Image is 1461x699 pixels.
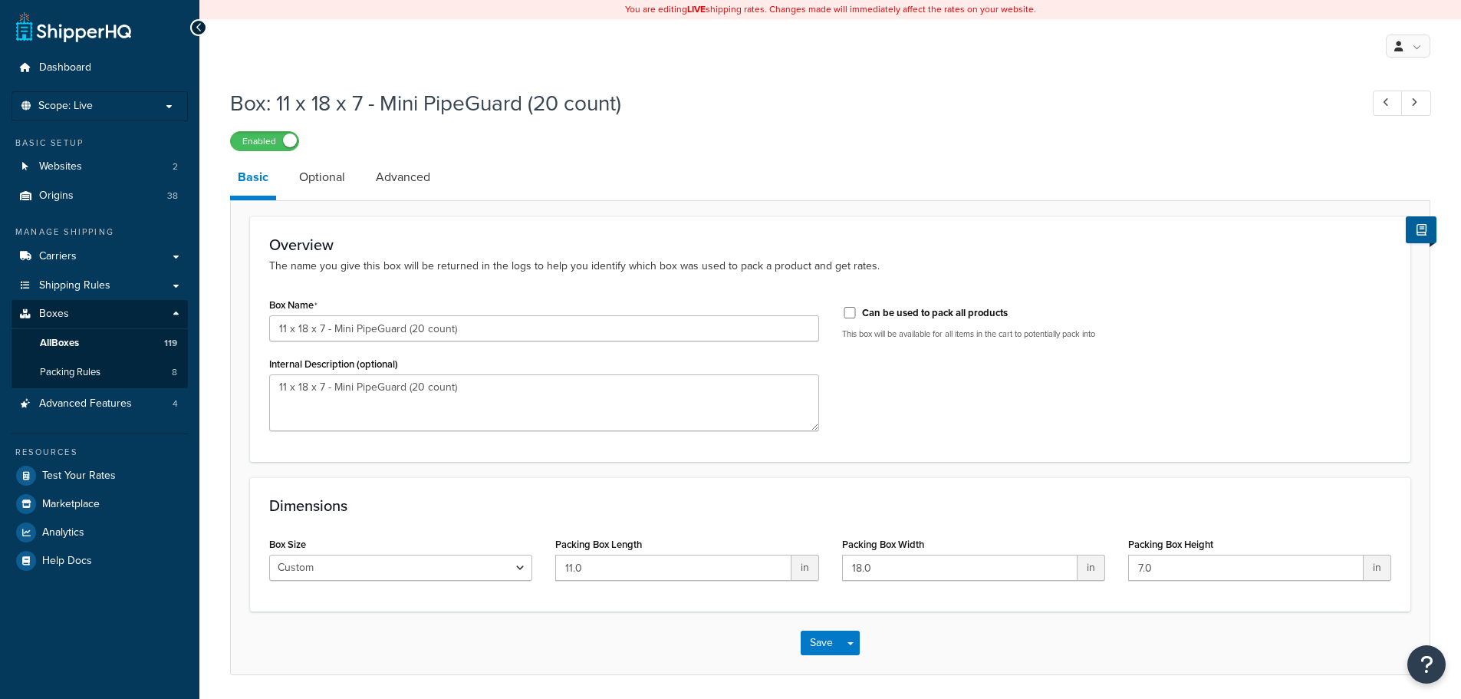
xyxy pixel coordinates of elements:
span: Websites [39,160,82,173]
a: Previous Record [1373,91,1403,116]
span: All Boxes [40,337,79,350]
li: Websites [12,153,188,181]
label: Can be used to pack all products [862,306,1008,320]
button: Show Help Docs [1406,216,1436,243]
label: Enabled [231,132,298,150]
span: Boxes [39,308,69,321]
h3: Dimensions [269,497,1391,514]
a: Optional [291,159,353,196]
span: Scope: Live [38,100,93,113]
span: Packing Rules [40,366,100,379]
textarea: 11 x 18 x 7 - Mini PipeGuard (20 count) [269,374,819,431]
a: Boxes [12,300,188,328]
li: Advanced Features [12,390,188,418]
li: Origins [12,182,188,210]
span: 4 [173,397,178,410]
a: Carriers [12,242,188,271]
span: 2 [173,160,178,173]
a: Advanced [368,159,438,196]
a: Test Your Rates [12,462,188,490]
span: in [1078,555,1105,581]
span: 38 [167,190,178,203]
span: Dashboard [39,61,91,74]
p: The name you give this box will be returned in the logs to help you identify which box was used t... [269,258,1391,275]
h3: Overview [269,236,1391,253]
label: Box Size [269,539,306,550]
a: Next Record [1401,91,1431,116]
li: Boxes [12,300,188,387]
div: Manage Shipping [12,226,188,239]
span: 119 [164,337,177,350]
a: Packing Rules8 [12,358,188,387]
a: Origins38 [12,182,188,210]
li: Packing Rules [12,358,188,387]
a: AllBoxes119 [12,329,188,358]
a: Shipping Rules [12,272,188,300]
span: Advanced Features [39,397,132,410]
div: Resources [12,446,188,459]
label: Box Name [269,299,318,312]
button: Open Resource Center [1407,645,1446,684]
a: Marketplace [12,490,188,518]
span: Analytics [42,526,84,539]
label: Packing Box Length [555,539,642,550]
span: Carriers [39,250,77,263]
span: Test Your Rates [42,470,116,483]
a: Analytics [12,519,188,546]
span: 8 [172,366,177,379]
span: Origins [39,190,74,203]
a: Basic [230,159,276,200]
label: Packing Box Height [1128,539,1213,550]
p: This box will be available for all items in the cart to potentially pack into [842,328,1392,340]
span: in [791,555,819,581]
b: LIVE [687,2,706,16]
h1: Box: 11 x 18 x 7 - Mini PipeGuard (20 count) [230,88,1344,118]
label: Packing Box Width [842,539,924,550]
span: in [1364,555,1391,581]
a: Advanced Features4 [12,390,188,418]
span: Help Docs [42,555,92,568]
label: Internal Description (optional) [269,358,398,370]
div: Basic Setup [12,137,188,150]
button: Save [801,631,842,655]
span: Shipping Rules [39,279,110,292]
a: Help Docs [12,547,188,575]
a: Websites2 [12,153,188,181]
a: Dashboard [12,54,188,82]
span: Marketplace [42,498,100,511]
